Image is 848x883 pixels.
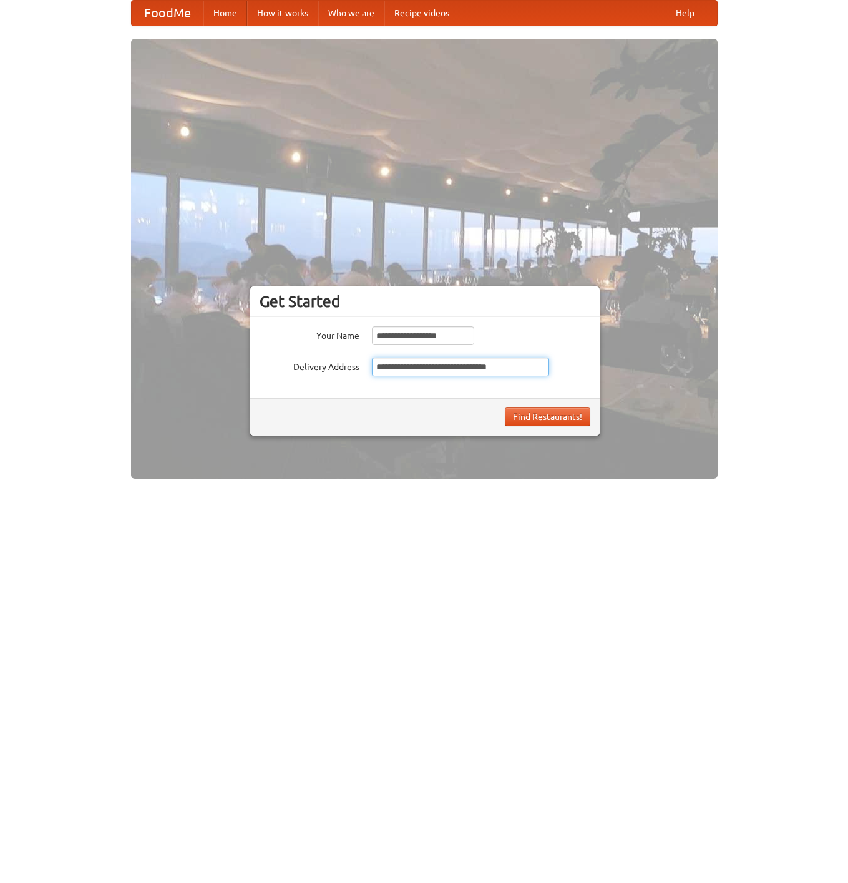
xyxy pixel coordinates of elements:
label: Your Name [260,326,359,342]
a: FoodMe [132,1,203,26]
label: Delivery Address [260,358,359,373]
button: Find Restaurants! [505,407,590,426]
a: How it works [247,1,318,26]
a: Home [203,1,247,26]
a: Who we are [318,1,384,26]
h3: Get Started [260,292,590,311]
a: Recipe videos [384,1,459,26]
a: Help [666,1,704,26]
